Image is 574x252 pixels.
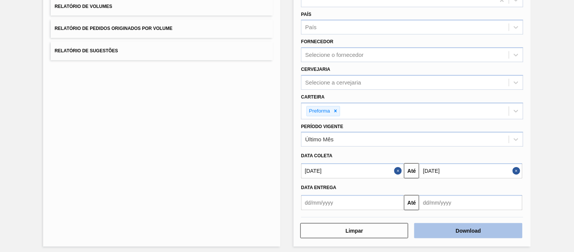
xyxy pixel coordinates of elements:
div: Preforma [307,106,331,116]
span: Relatório de Sugestões [54,48,118,53]
input: dd/mm/yyyy [419,195,522,210]
button: Download [414,223,522,238]
div: Último Mês [305,136,334,143]
span: Data coleta [301,153,333,158]
button: Close [394,163,404,178]
div: País [305,24,317,31]
label: Fornecedor [301,39,333,44]
button: Relatório de Sugestões [51,42,273,60]
button: Até [404,163,419,178]
button: Até [404,195,419,210]
div: Selecione a cervejaria [305,79,361,86]
span: Relatório de Volumes [54,4,112,9]
input: dd/mm/yyyy [419,163,522,178]
span: Data entrega [301,185,336,190]
label: País [301,12,311,17]
button: Close [513,163,523,178]
div: Selecione o fornecedor [305,52,364,58]
button: Limpar [300,223,408,238]
input: dd/mm/yyyy [301,195,404,210]
label: Carteira [301,94,325,100]
input: dd/mm/yyyy [301,163,404,178]
label: Cervejaria [301,67,330,72]
button: Relatório de Pedidos Originados por Volume [51,19,273,38]
label: Período Vigente [301,124,343,129]
span: Relatório de Pedidos Originados por Volume [54,26,173,31]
